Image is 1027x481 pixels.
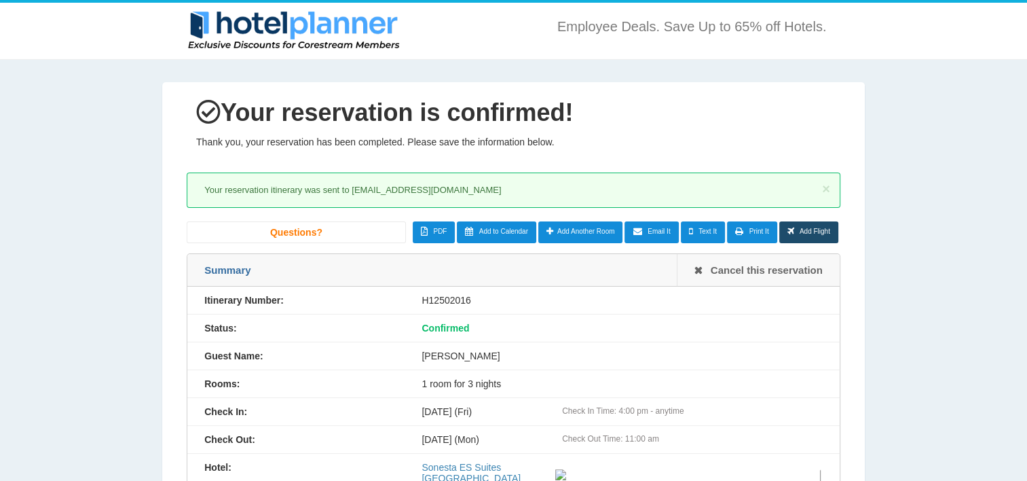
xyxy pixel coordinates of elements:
span: Add to Calendar [479,228,528,235]
div: Status: [187,323,405,334]
div: Check In: [187,406,405,417]
a: Add Another Room [538,221,623,243]
span: Text It [698,228,717,235]
p: Thank you, your reservation has been completed. Please save the information below. [196,137,831,147]
div: Hotel: [187,462,405,473]
a: Questions? [187,221,405,243]
div: Rooms: [187,378,405,389]
div: [DATE] (Mon) [405,434,839,445]
img: 553c6d44-afef-4370-8f26-14262cc03c9a [555,469,566,480]
a: Print It [727,221,777,243]
div: Check Out: [187,434,405,445]
div: Confirmed [405,323,839,334]
a: Add Flight [779,221,838,243]
div: Check Out Time: 11:00 am [562,434,823,444]
span: Email It [648,228,670,235]
div: [PERSON_NAME] [405,351,839,361]
h1: Your reservation is confirmed! [196,99,831,126]
span: Add Flight [800,228,830,235]
a: Cancel this reservation [677,254,840,286]
span: Your reservation itinerary was sent to [EMAIL_ADDRESS][DOMAIN_NAME] [204,185,501,195]
span: Summary [204,264,250,276]
li: Employee Deals. Save Up to 65% off Hotels. [557,19,827,35]
div: [DATE] (Fri) [405,406,839,417]
a: PDF [413,221,455,243]
button: × [822,182,830,196]
span: Questions? [270,227,322,238]
div: Guest Name: [187,351,405,361]
img: Exclusive-Discounts-for-Corestream-Members.png [185,6,403,54]
div: Check In Time: 4:00 pm - anytime [562,406,823,416]
a: Email It [624,221,678,243]
a: Text It [681,221,725,243]
span: Print It [749,228,769,235]
div: Itinerary Number: [187,295,405,306]
span: PDF [433,228,447,235]
div: H12502016 [405,295,839,306]
span: Help [31,10,58,22]
div: 1 room for 3 nights [405,378,839,389]
span: Add Another Room [557,228,615,235]
a: Add to Calendar [457,221,536,243]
